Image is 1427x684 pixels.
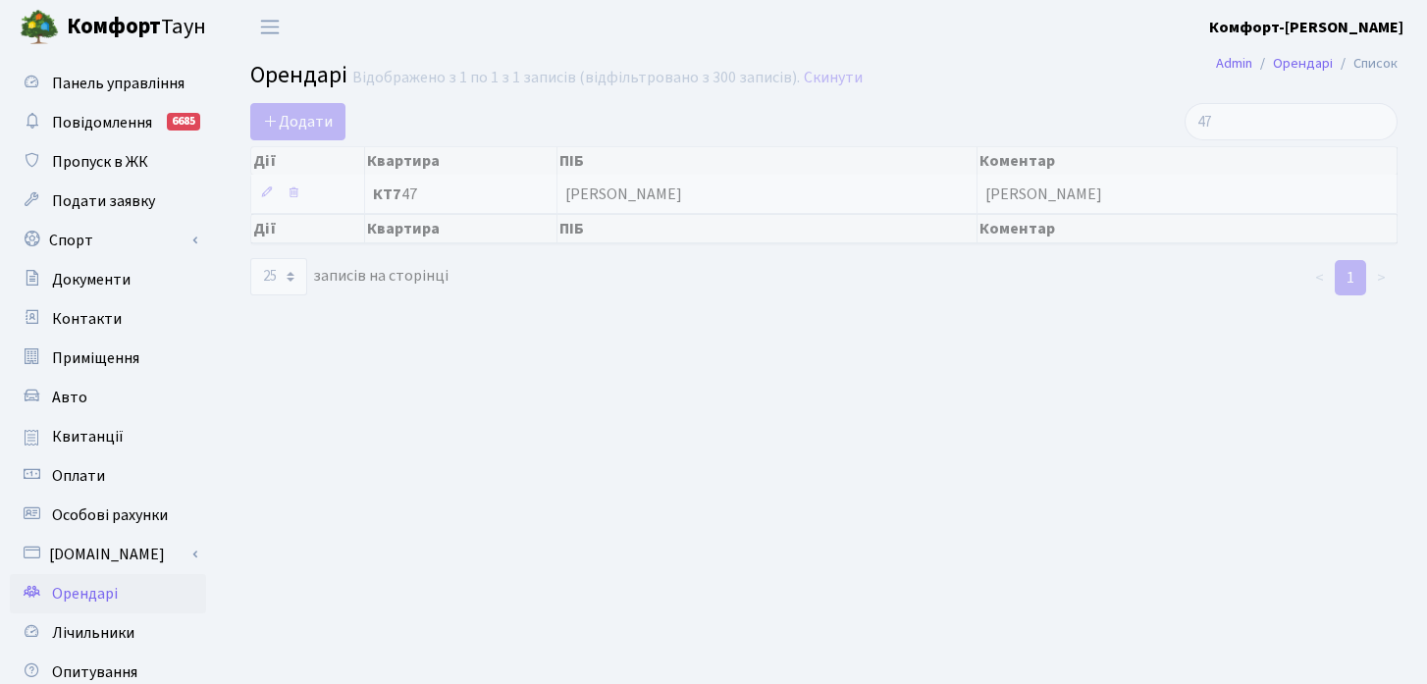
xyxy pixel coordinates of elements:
span: Авто [52,387,87,408]
div: Відображено з 1 по 1 з 1 записів (відфільтровано з 300 записів). [352,69,800,87]
a: Скинути [804,69,863,87]
b: Комфорт-[PERSON_NAME] [1209,17,1403,38]
nav: breadcrumb [1187,43,1427,84]
img: logo.png [20,8,59,47]
span: Додати [263,111,333,132]
a: Панель управління [10,64,206,103]
span: Панель управління [52,73,185,94]
select: записів на сторінці [250,258,307,295]
span: 47 [373,186,549,202]
a: Квитанції [10,417,206,456]
a: Спорт [10,221,206,260]
span: Квитанції [52,426,124,447]
a: Приміщення [10,339,206,378]
label: записів на сторінці [250,258,449,295]
span: Особові рахунки [52,504,168,526]
a: Комфорт-[PERSON_NAME] [1209,16,1403,39]
input: Пошук... [1185,103,1398,140]
span: Опитування [52,661,137,683]
a: Пропуск в ЖК [10,142,206,182]
a: Орендарі [1273,53,1333,74]
span: Пропуск в ЖК [52,151,148,173]
a: Повідомлення6685 [10,103,206,142]
span: Оплати [52,465,105,487]
div: 6685 [167,113,200,131]
span: Орендарі [250,58,347,92]
span: Орендарі [52,583,118,605]
a: Лічильники [10,613,206,653]
a: 1 [1335,260,1366,295]
b: Комфорт [67,11,161,42]
span: Повідомлення [52,112,152,133]
a: Документи [10,260,206,299]
th: Коментар [978,214,1398,243]
a: Особові рахунки [10,496,206,535]
span: Лічильники [52,622,134,644]
span: Приміщення [52,347,139,369]
th: Дії [251,214,365,243]
th: ПІБ [557,147,978,175]
th: Квартира [365,147,557,175]
th: Дії [251,147,365,175]
span: [PERSON_NAME] [565,186,969,202]
span: Контакти [52,308,122,330]
span: Документи [52,269,131,290]
b: КТ7 [373,184,401,205]
a: [DOMAIN_NAME] [10,535,206,574]
th: Коментар [978,147,1398,175]
a: Орендарі [10,574,206,613]
a: Admin [1216,53,1252,74]
button: Переключити навігацію [245,11,294,43]
a: Контакти [10,299,206,339]
span: Таун [67,11,206,44]
th: Квартира [365,214,557,243]
span: [PERSON_NAME] [985,184,1102,205]
th: ПІБ [557,214,978,243]
span: Подати заявку [52,190,155,212]
a: Подати заявку [10,182,206,221]
a: Авто [10,378,206,417]
li: Список [1333,53,1398,75]
a: Додати [250,103,345,140]
a: Оплати [10,456,206,496]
